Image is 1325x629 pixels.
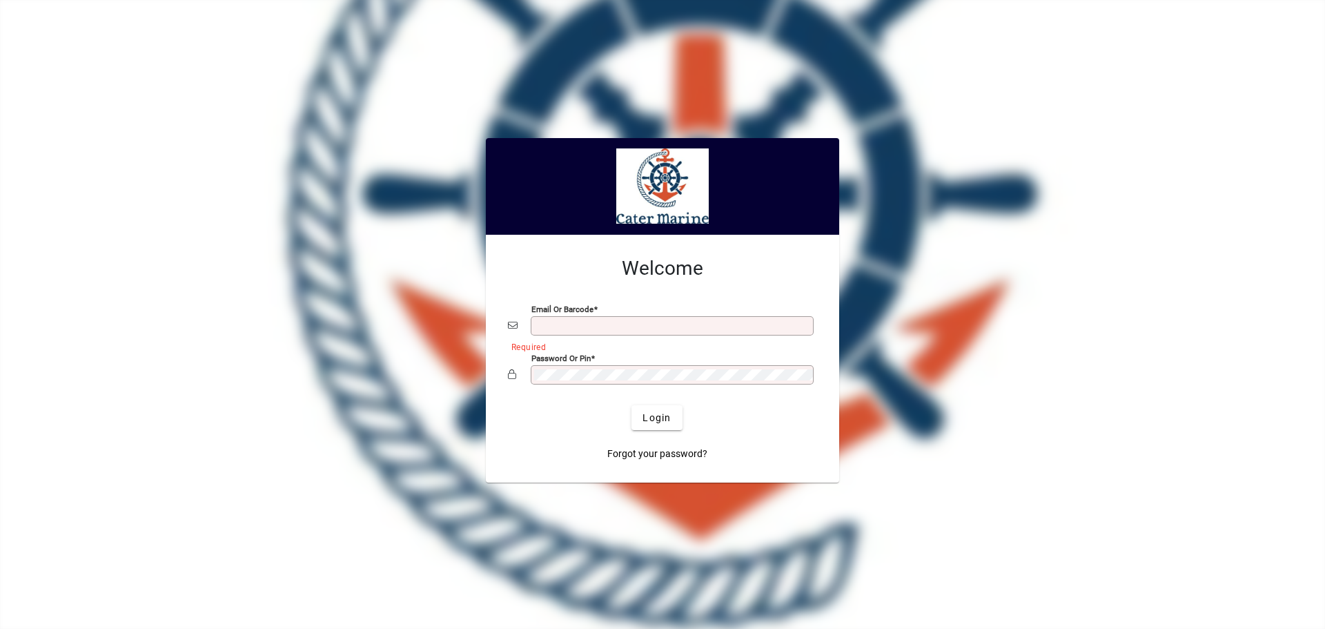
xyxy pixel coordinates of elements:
[607,447,707,461] span: Forgot your password?
[531,354,591,363] mat-label: Password or Pin
[511,339,806,354] mat-error: Required
[631,405,682,430] button: Login
[642,411,671,425] span: Login
[602,441,713,466] a: Forgot your password?
[531,304,593,314] mat-label: Email or Barcode
[508,257,817,280] h2: Welcome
